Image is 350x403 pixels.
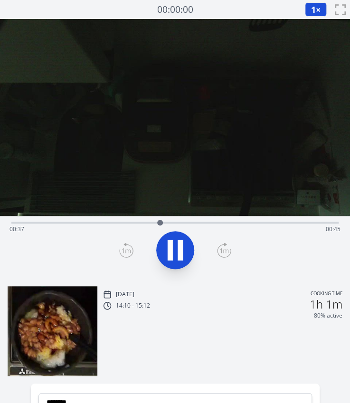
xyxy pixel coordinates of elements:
p: 80% active [314,312,342,319]
a: 00:00:00 [157,3,193,17]
p: 14:10 - 15:12 [115,302,150,309]
h2: 1h 1m [310,299,342,310]
button: 1× [305,2,327,17]
p: [DATE] [115,291,134,298]
span: 00:37 [9,225,24,233]
span: 00:45 [326,225,341,233]
span: 1 [311,4,316,15]
p: Cooking time [311,290,342,299]
img: 250912051139_thumb.jpeg [8,286,97,376]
